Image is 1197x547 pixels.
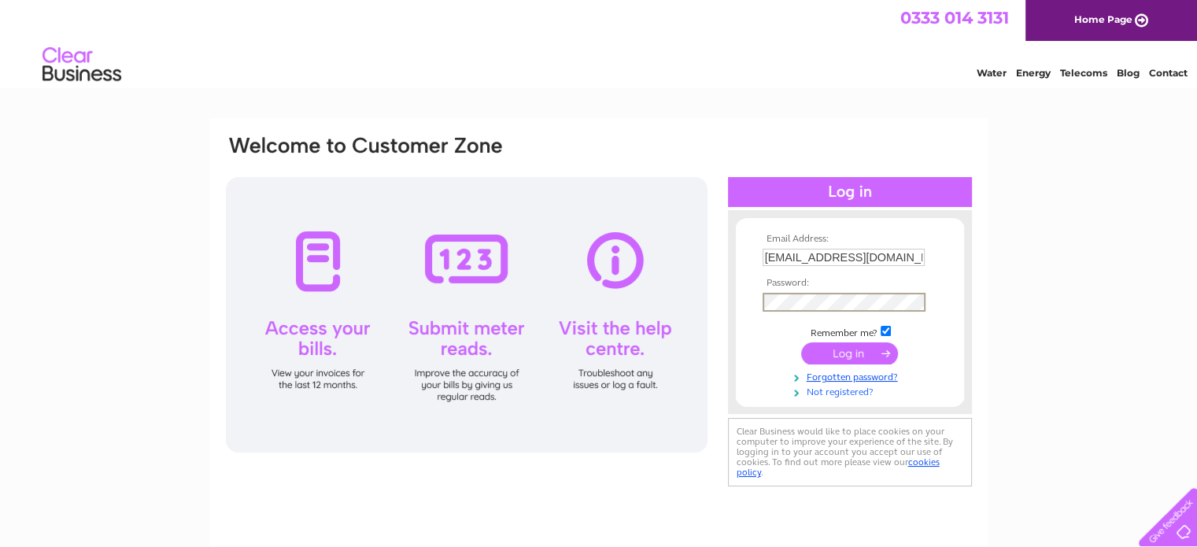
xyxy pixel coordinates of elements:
input: Submit [801,342,898,364]
div: Clear Business is a trading name of Verastar Limited (registered in [GEOGRAPHIC_DATA] No. 3667643... [227,9,971,76]
a: Water [977,67,1007,79]
th: Email Address: [759,234,941,245]
a: Contact [1149,67,1188,79]
div: Clear Business would like to place cookies on your computer to improve your experience of the sit... [728,418,972,486]
td: Remember me? [759,323,941,339]
a: Forgotten password? [763,368,941,383]
a: Blog [1117,67,1140,79]
a: Energy [1016,67,1051,79]
img: logo.png [42,41,122,89]
a: cookies policy [737,456,940,478]
th: Password: [759,278,941,289]
a: Telecoms [1060,67,1107,79]
a: 0333 014 3131 [900,8,1009,28]
a: Not registered? [763,383,941,398]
